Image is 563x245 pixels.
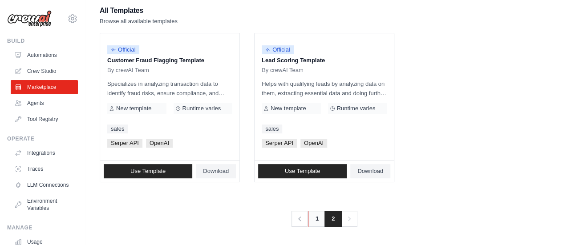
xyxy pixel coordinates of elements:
[100,17,178,26] p: Browse all available templates
[107,45,139,54] span: Official
[107,139,142,148] span: Serper API
[262,67,304,74] span: By crewAI Team
[104,164,192,178] a: Use Template
[11,48,78,62] a: Automations
[337,105,376,112] span: Runtime varies
[258,164,347,178] a: Use Template
[271,105,306,112] span: New template
[324,211,342,227] span: 2
[7,135,78,142] div: Operate
[350,164,390,178] a: Download
[11,178,78,192] a: LLM Connections
[116,105,151,112] span: New template
[11,162,78,176] a: Traces
[107,125,128,133] a: sales
[146,139,173,148] span: OpenAI
[130,168,166,175] span: Use Template
[262,125,282,133] a: sales
[107,79,232,98] p: Specializes in analyzing transaction data to identify fraud risks, ensure compliance, and conduct...
[11,64,78,78] a: Crew Studio
[308,211,326,227] a: 1
[262,79,387,98] p: Helps with qualifying leads by analyzing data on them, extracting essential data and doing furthe...
[291,211,357,227] nav: Pagination
[11,80,78,94] a: Marketplace
[7,10,52,27] img: Logo
[262,56,387,65] p: Lead Scoring Template
[357,168,383,175] span: Download
[11,112,78,126] a: Tool Registry
[203,168,229,175] span: Download
[107,56,232,65] p: Customer Fraud Flagging Template
[11,96,78,110] a: Agents
[7,224,78,231] div: Manage
[285,168,320,175] span: Use Template
[11,146,78,160] a: Integrations
[7,37,78,44] div: Build
[262,45,294,54] span: Official
[182,105,221,112] span: Runtime varies
[300,139,327,148] span: OpenAI
[11,194,78,215] a: Environment Variables
[196,164,236,178] a: Download
[100,4,178,17] h2: All Templates
[262,139,297,148] span: Serper API
[107,67,149,74] span: By crewAI Team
